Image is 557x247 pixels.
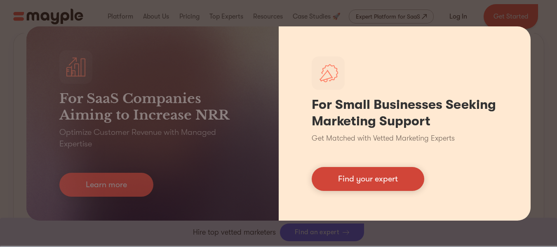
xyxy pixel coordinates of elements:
[59,173,153,197] a: Learn more
[312,96,498,129] h1: For Small Businesses Seeking Marketing Support
[59,127,246,150] p: Optimize Customer Revenue with Managed Expertise
[59,90,246,123] h3: For SaaS Companies Aiming to Increase NRR
[312,167,424,191] a: Find your expert
[312,133,455,144] p: Get Matched with Vetted Marketing Experts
